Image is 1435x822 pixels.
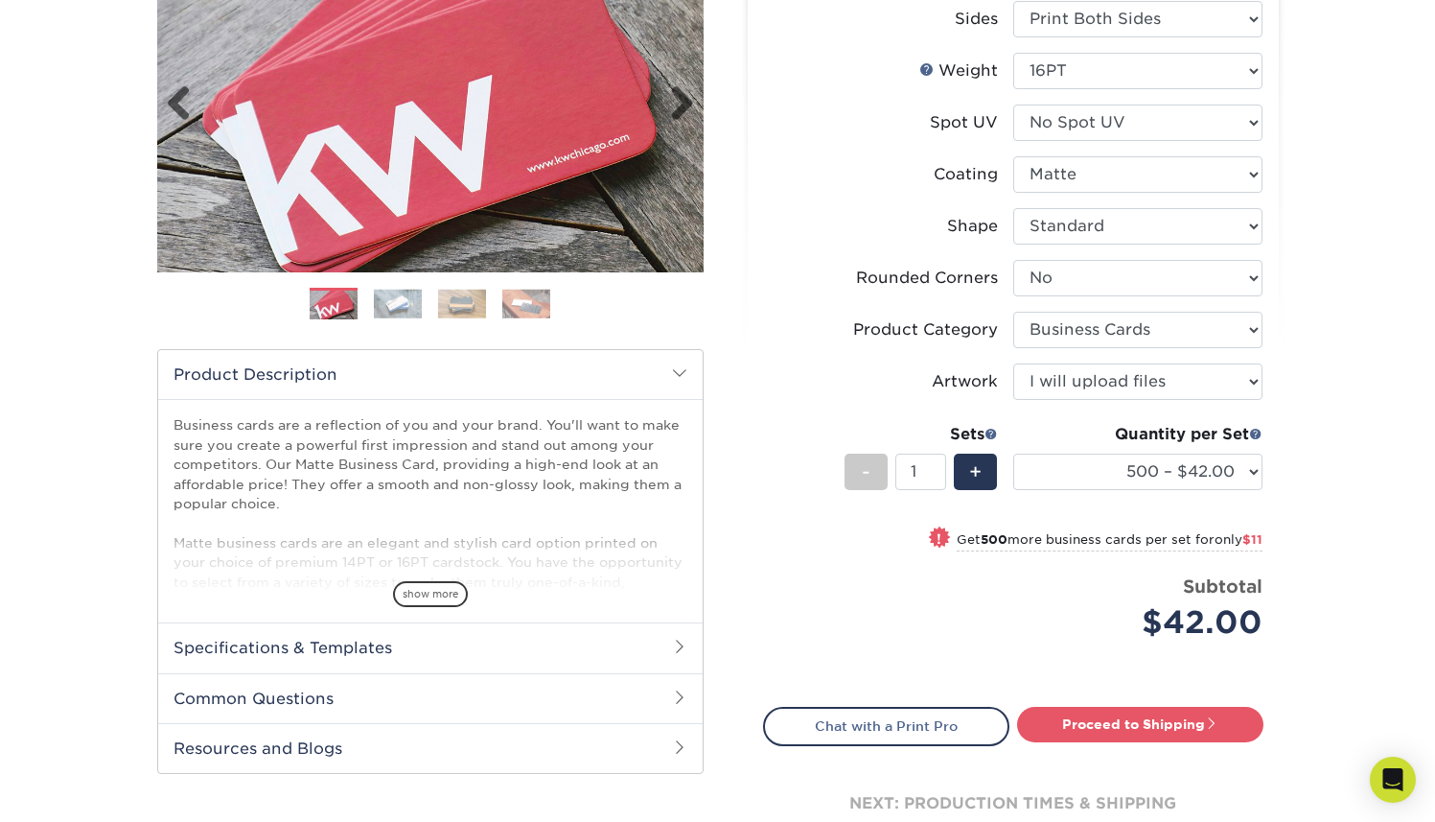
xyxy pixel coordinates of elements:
[1017,707,1263,741] a: Proceed to Shipping
[158,673,703,723] h2: Common Questions
[856,267,998,290] div: Rounded Corners
[158,350,703,399] h2: Product Description
[374,289,422,318] img: Business Cards 02
[955,8,998,31] div: Sides
[1183,575,1262,597] strong: Subtotal
[1242,532,1262,547] span: $11
[502,289,550,318] img: Business Cards 04
[310,281,358,329] img: Business Cards 01
[937,528,941,549] span: !
[862,458,870,486] span: -
[1215,532,1262,547] span: only
[174,415,687,689] p: Business cards are a reflection of you and your brand. You'll want to make sure you create a powe...
[919,59,998,82] div: Weight
[934,163,998,186] div: Coating
[845,423,998,446] div: Sets
[969,458,982,486] span: +
[981,532,1007,547] strong: 500
[763,707,1009,745] a: Chat with a Print Pro
[930,111,998,134] div: Spot UV
[1028,599,1262,646] div: $42.00
[158,622,703,672] h2: Specifications & Templates
[5,763,163,815] iframe: Google Customer Reviews
[1370,757,1416,803] div: Open Intercom Messenger
[957,532,1262,552] small: Get more business cards per set for
[853,318,998,341] div: Product Category
[947,215,998,238] div: Shape
[393,581,468,607] span: show more
[1013,423,1262,446] div: Quantity per Set
[438,289,486,318] img: Business Cards 03
[158,723,703,773] h2: Resources and Blogs
[932,370,998,393] div: Artwork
